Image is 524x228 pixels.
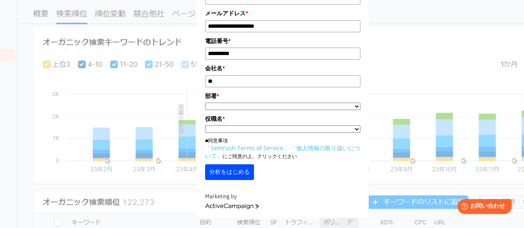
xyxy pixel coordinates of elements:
label: 役職名 [205,114,360,123]
button: 分析をはじめる [205,164,254,180]
a: 「Semrush Terms of Service」 [205,144,289,152]
label: 会社名 [205,64,360,73]
label: メールアドレス [205,9,360,18]
p: ■同意事項 にご同意の上、クリックください [205,137,360,160]
label: 電話番号 [205,36,360,46]
iframe: Help widget launcher [450,196,515,219]
div: Marketing by [205,192,360,201]
a: 「個人情報の取り扱いについて」 [205,144,360,160]
label: 部署 [205,91,360,101]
